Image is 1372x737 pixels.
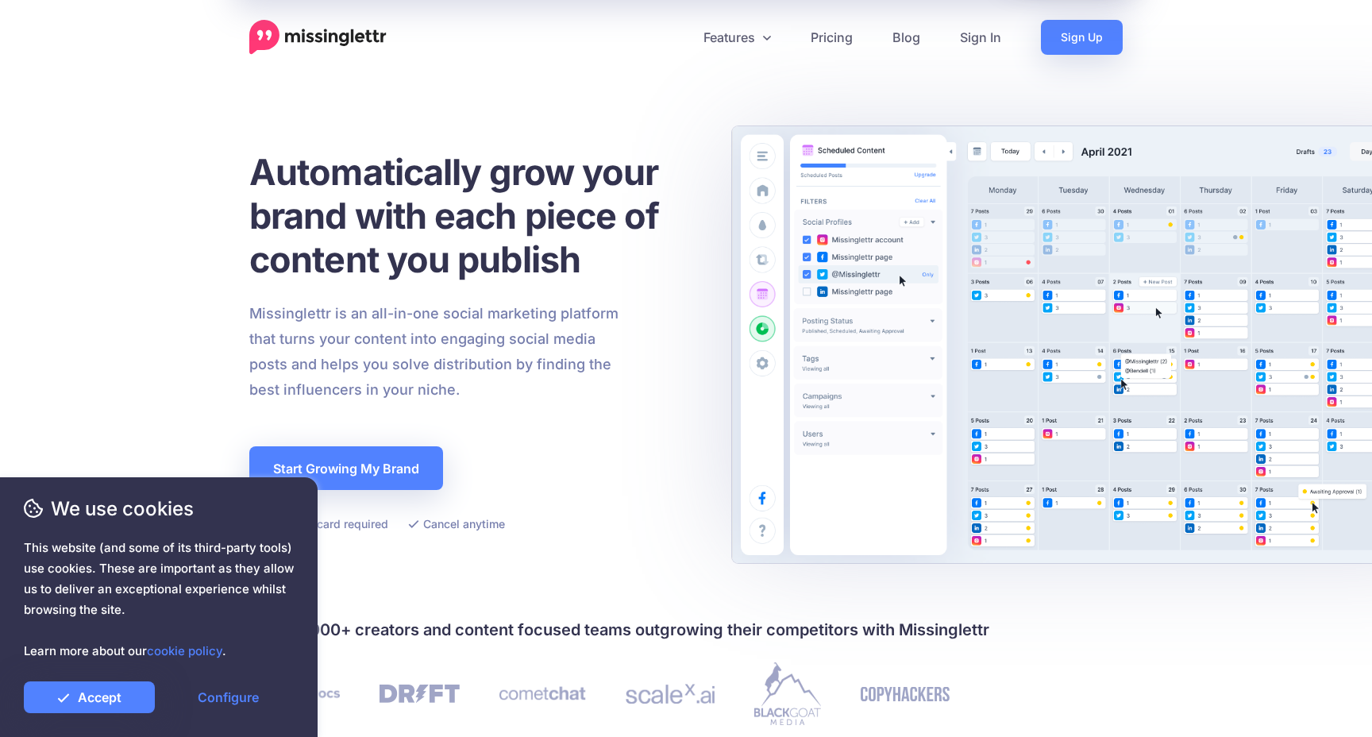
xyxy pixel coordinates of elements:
[940,20,1021,55] a: Sign In
[24,538,294,662] span: This website (and some of its third-party tools) use cookies. These are important as they allow u...
[249,446,443,490] a: Start Growing My Brand
[684,20,791,55] a: Features
[147,643,222,658] a: cookie policy
[1041,20,1123,55] a: Sign Up
[163,681,294,713] a: Configure
[249,514,388,534] li: No credit card required
[249,150,698,281] h1: Automatically grow your brand with each piece of content you publish
[24,495,294,523] span: We use cookies
[249,617,1123,642] h4: Join 30,000+ creators and content focused teams outgrowing their competitors with Missinglettr
[249,20,387,55] a: Home
[408,514,505,534] li: Cancel anytime
[24,681,155,713] a: Accept
[873,20,940,55] a: Blog
[249,301,619,403] p: Missinglettr is an all-in-one social marketing platform that turns your content into engaging soc...
[791,20,873,55] a: Pricing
